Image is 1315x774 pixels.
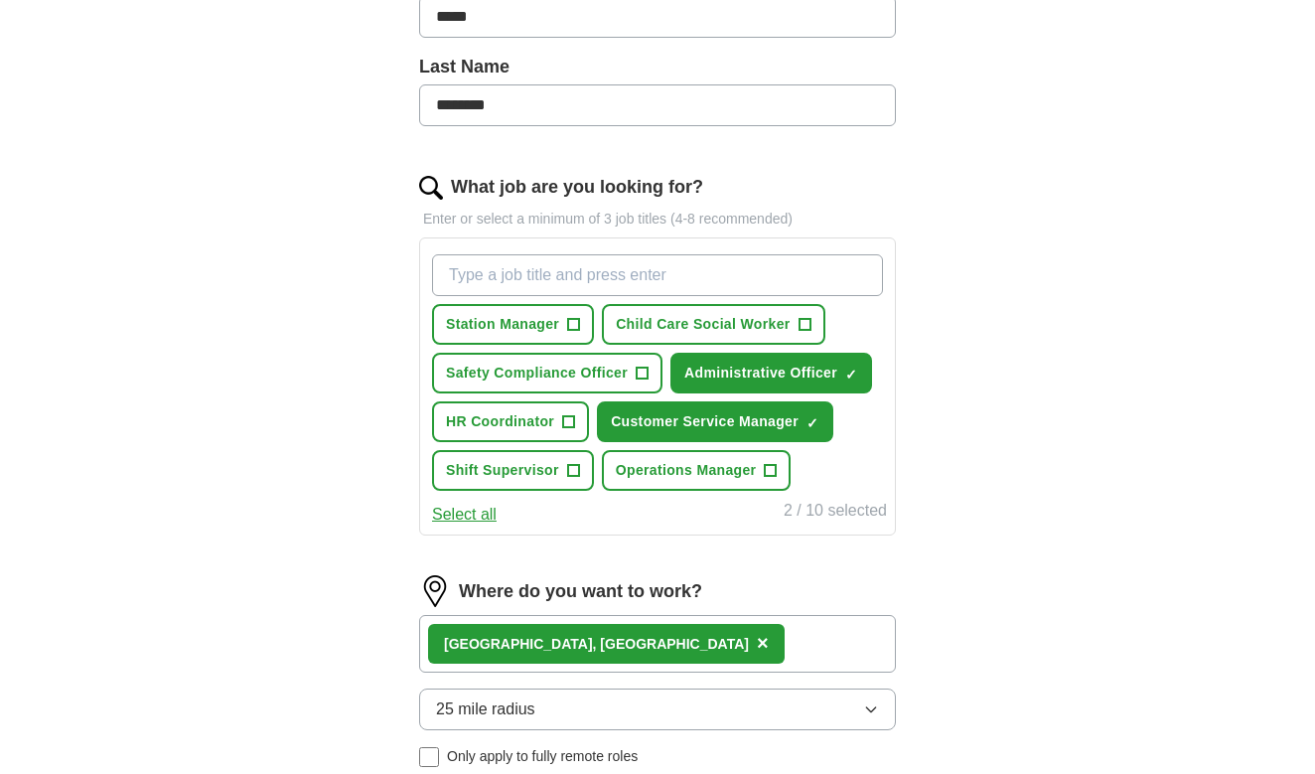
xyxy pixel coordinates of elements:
[446,314,559,335] span: Station Manager
[845,367,857,383] span: ✓
[432,503,497,527] button: Select all
[684,363,837,384] span: Administrative Officer
[432,353,662,393] button: Safety Compliance Officer
[616,460,757,481] span: Operations Manager
[602,450,792,491] button: Operations Manager
[447,746,638,767] span: Only apply to fully remote roles
[419,176,443,200] img: search.png
[432,401,589,442] button: HR Coordinator
[419,209,896,230] p: Enter or select a minimum of 3 job titles (4-8 recommended)
[451,174,703,201] label: What job are you looking for?
[432,304,594,345] button: Station Manager
[459,578,702,605] label: Where do you want to work?
[611,411,799,432] span: Customer Service Manager
[757,632,769,654] span: ×
[419,54,896,80] label: Last Name
[597,401,833,442] button: Customer Service Manager✓
[436,697,535,721] span: 25 mile radius
[446,411,554,432] span: HR Coordinator
[419,689,896,730] button: 25 mile radius
[432,254,883,296] input: Type a job title and press enter
[602,304,824,345] button: Child Care Social Worker
[419,747,439,767] input: Only apply to fully remote roles
[444,634,749,655] div: [GEOGRAPHIC_DATA], [GEOGRAPHIC_DATA]
[446,363,628,384] span: Safety Compliance Officer
[784,499,887,527] div: 2 / 10 selected
[757,629,769,659] button: ×
[806,415,818,431] span: ✓
[446,460,559,481] span: Shift Supervisor
[419,575,451,607] img: location.png
[616,314,790,335] span: Child Care Social Worker
[670,353,872,393] button: Administrative Officer✓
[432,450,594,491] button: Shift Supervisor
